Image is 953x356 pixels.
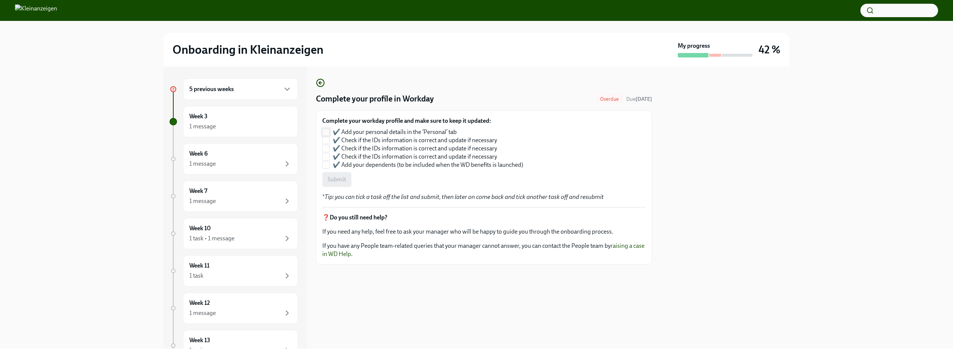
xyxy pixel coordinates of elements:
[189,85,234,93] h6: 5 previous weeks
[189,150,208,158] h6: Week 6
[170,143,298,175] a: Week 61 message
[189,187,207,195] h6: Week 7
[322,242,646,258] p: If you have any People team-related queries that your manager cannot answer, you can contact the ...
[170,106,298,137] a: Week 31 message
[189,122,216,131] div: 1 message
[758,43,780,56] h3: 42 %
[189,272,204,280] div: 1 task
[316,93,434,104] h4: Complete your profile in Workday
[330,214,387,221] strong: Do you still need help?
[189,234,235,243] div: 1 task • 1 message
[322,228,646,236] p: If you need any help, feel free to ask your manager who will be happy to guide you through the on...
[325,193,604,200] em: Tip: you can tick a task off the list and submit, then later on come back and tick another task o...
[626,96,652,102] span: Due
[333,128,457,136] span: ✔️ Add your personal details in the ‘Personal’ tab
[333,161,523,169] span: ✔️ Add your dependents (to be included when the WD benefits is launched)
[333,144,497,153] span: ✔️ Check if the IDs information is correct and update if necessary
[333,153,497,161] span: ✔️ Check if the IDs information is correct and update if necessary
[189,336,210,344] h6: Week 13
[189,197,216,205] div: 1 message
[322,117,529,125] label: Complete your workday profile and make sure to keep it updated:
[170,293,298,324] a: Week 121 message
[636,96,652,102] strong: [DATE]
[596,96,623,102] span: Overdue
[189,224,211,232] h6: Week 10
[170,218,298,249] a: Week 101 task • 1 message
[173,42,323,57] h2: Onboarding in Kleinanzeigen
[189,346,204,355] div: 1 task
[189,309,216,317] div: 1 message
[678,42,710,50] strong: My progress
[322,213,646,222] p: ❓
[189,262,209,270] h6: Week 11
[170,255,298,287] a: Week 111 task
[189,299,210,307] h6: Week 12
[15,4,57,16] img: Kleinanzeigen
[170,181,298,212] a: Week 71 message
[183,78,298,100] div: 5 previous weeks
[626,96,652,103] span: September 8th, 2025 09:00
[189,160,216,168] div: 1 message
[189,112,208,121] h6: Week 3
[333,136,497,144] span: ✔️ Check if the IDs information is correct and update if necessary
